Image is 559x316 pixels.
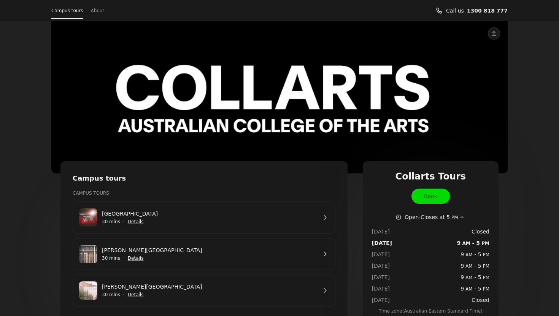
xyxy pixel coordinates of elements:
[481,252,489,257] span: PM
[461,273,489,281] span: -
[372,284,392,293] dt: [DATE]
[461,263,464,269] span: 9
[467,6,508,15] a: Call us 1300 818 777
[457,240,461,246] span: 9
[480,241,489,246] span: PM
[481,275,489,280] span: PM
[424,192,437,200] span: Book
[464,252,472,257] span: AM
[372,250,392,259] dt: [DATE]
[478,286,481,292] span: 5
[478,274,481,280] span: 5
[461,262,489,270] span: -
[51,5,83,16] a: Campus tours
[464,286,472,292] span: AM
[478,251,481,257] span: 5
[450,215,458,220] span: PM
[405,213,458,221] span: Open · Closes at
[372,273,392,281] dt: [DATE]
[51,21,508,173] div: View photo
[411,189,450,204] a: Book
[372,307,489,315] span: Time zone ( Australian Eastern Standard Time )
[102,246,317,254] a: [PERSON_NAME][GEOGRAPHIC_DATA]
[457,239,489,247] span: -
[461,286,464,292] span: 9
[128,254,144,262] button: Show details for Cromwell St Campus
[476,240,480,246] span: 5
[446,214,450,220] span: 5
[102,283,317,291] a: [PERSON_NAME][GEOGRAPHIC_DATA]
[472,227,489,236] span: Closed
[128,291,144,299] button: Show details for George St Campus
[461,241,470,246] span: AM
[478,263,481,269] span: 5
[461,250,489,259] span: -
[372,239,392,247] dt: [DATE]
[481,286,489,292] span: PM
[481,264,489,269] span: PM
[73,189,335,197] h3: Campus Tours
[372,296,392,304] dt: [DATE]
[446,6,464,15] span: Call us
[464,275,472,280] span: AM
[395,170,466,183] span: Collarts Tours
[461,274,464,280] span: 9
[464,264,472,269] span: AM
[461,284,489,293] span: -
[372,227,392,236] dt: [DATE]
[73,173,335,183] h2: Campus tours
[91,5,104,16] a: About
[102,210,317,218] a: [GEOGRAPHIC_DATA]
[128,218,144,225] button: Show details for Wellington St Campus
[395,213,466,221] button: Show working hours
[488,27,500,40] button: Share this page
[472,296,489,304] span: Closed
[372,262,392,270] dt: [DATE]
[461,251,464,257] span: 9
